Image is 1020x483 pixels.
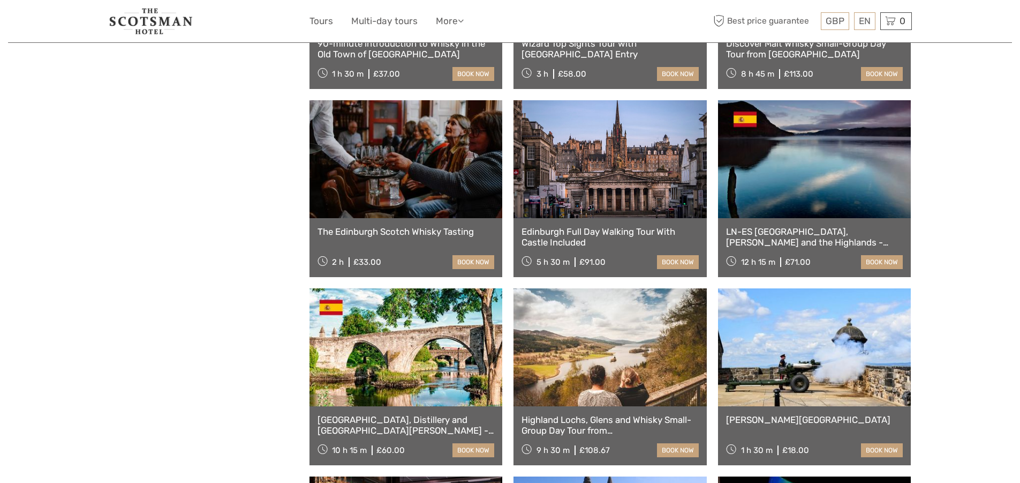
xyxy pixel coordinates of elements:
[579,445,610,455] div: £108.67
[522,226,699,248] a: Edinburgh Full Day Walking Tour With Castle Included
[353,257,381,267] div: £33.00
[726,38,903,60] a: Discover Malt Whisky Small-Group Day Tour from [GEOGRAPHIC_DATA]
[741,257,775,267] span: 12 h 15 m
[309,13,333,29] a: Tours
[657,255,699,269] a: book now
[537,257,570,267] span: 5 h 30 m
[318,226,495,237] a: The Edinburgh Scotch Whisky Tasting
[854,12,875,30] div: EN
[826,16,844,26] span: GBP
[785,257,811,267] div: £71.00
[332,69,364,79] span: 1 h 30 m
[741,69,774,79] span: 8 h 45 m
[657,67,699,81] a: book now
[537,445,570,455] span: 9 h 30 m
[123,17,136,29] button: Open LiveChat chat widget
[318,414,495,436] a: [GEOGRAPHIC_DATA], Distillery and [GEOGRAPHIC_DATA][PERSON_NAME] - Spanish Tour Guide
[332,257,344,267] span: 2 h
[861,443,903,457] a: book now
[452,255,494,269] a: book now
[436,13,464,29] a: More
[782,445,809,455] div: £18.00
[537,69,548,79] span: 3 h
[741,445,773,455] span: 1 h 30 m
[452,443,494,457] a: book now
[522,38,699,60] a: Wizard Top Sights Tour with [GEOGRAPHIC_DATA] Entry
[558,69,586,79] div: £58.00
[376,445,405,455] div: £60.00
[332,445,367,455] span: 10 h 15 m
[711,12,818,30] span: Best price guarantee
[861,67,903,81] a: book now
[784,69,813,79] div: £113.00
[318,38,495,60] a: 90-minute introduction to Whisky in the Old Town of [GEOGRAPHIC_DATA]
[726,226,903,248] a: LN-ES [GEOGRAPHIC_DATA], [PERSON_NAME] and the Highlands - Spanish Tour Guide
[109,8,193,34] img: 681-f48ba2bd-dfbf-4b64-890c-b5e5c75d9d66_logo_small.jpg
[452,67,494,81] a: book now
[351,13,418,29] a: Multi-day tours
[898,16,907,26] span: 0
[726,414,903,425] a: [PERSON_NAME][GEOGRAPHIC_DATA]
[373,69,400,79] div: £37.00
[861,255,903,269] a: book now
[522,414,699,436] a: Highland Lochs, Glens and Whisky Small-Group Day Tour from [GEOGRAPHIC_DATA]
[657,443,699,457] a: book now
[579,257,606,267] div: £91.00
[15,19,121,27] p: We're away right now. Please check back later!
